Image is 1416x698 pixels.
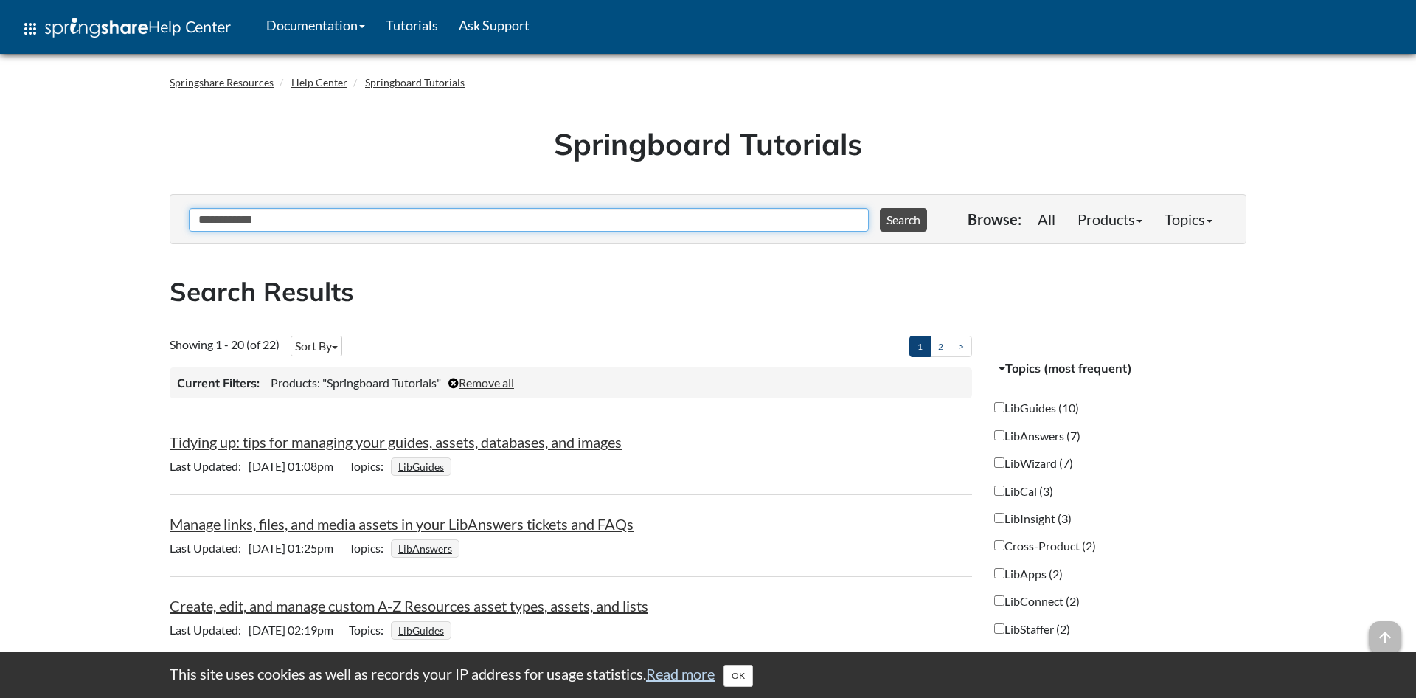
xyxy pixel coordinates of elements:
[291,336,342,356] button: Sort By
[349,623,391,637] span: Topics
[994,399,1079,416] label: LibGuides (10)
[365,76,465,89] a: Springboard Tutorials
[170,623,341,637] span: [DATE] 02:19pm
[994,592,1080,609] label: LibConnect (2)
[994,427,1080,444] label: LibAnswers (7)
[880,208,927,232] button: Search
[45,18,148,38] img: Springshare
[11,7,241,51] a: apps Help Center
[170,597,648,615] a: Create, edit, and manage custom A-Z Resources asset types, assets, and lists
[170,623,249,637] span: Last Updated
[994,455,1073,471] label: LibWizard (7)
[951,336,972,357] a: >
[994,623,1004,634] input: LibStaffer (2)
[994,565,1063,582] label: LibApps (2)
[391,541,463,555] ul: Topics
[177,375,260,391] h3: Current Filters
[994,621,1070,637] label: LibStaffer (2)
[909,336,972,357] ul: Pagination of search results
[994,510,1072,527] label: LibInsight (3)
[391,623,455,637] ul: Topics
[155,663,1261,687] div: This site uses cookies as well as records your IP address for usage statistics.
[1153,204,1224,234] a: Topics
[170,459,341,473] span: [DATE] 01:08pm
[994,537,1096,554] label: Cross-Product (2)
[994,483,1053,500] label: LibCal (3)
[271,376,320,390] span: Products:
[170,515,634,533] a: Manage links, files, and media assets in your LibAnswers tickets and FAQs
[994,356,1247,382] button: Topics (most frequent)
[994,430,1004,440] input: LibAnswers (7)
[181,123,1235,165] h1: Springboard Tutorials
[994,568,1004,578] input: LibApps (2)
[170,433,622,451] a: Tidying up: tips for managing your guides, assets, databases, and images
[170,541,249,555] span: Last Updated
[994,540,1004,550] input: Cross-Product (2)
[349,459,391,473] span: Topics
[723,665,753,687] button: Close
[1066,204,1153,234] a: Products
[909,336,931,357] a: 1
[1369,623,1401,640] a: arrow_upward
[994,595,1004,606] input: LibConnect (2)
[1369,621,1401,654] span: arrow_upward
[396,456,446,477] a: LibGuides
[391,459,455,473] ul: Topics
[148,17,231,36] span: Help Center
[1027,204,1066,234] a: All
[322,376,441,390] span: "Springboard Tutorials"
[349,541,391,555] span: Topics
[646,665,715,683] a: Read more
[994,513,1004,523] input: LibInsight (3)
[170,337,280,351] span: Showing 1 - 20 (of 22)
[994,457,1004,468] input: LibWizard (7)
[256,7,375,44] a: Documentation
[448,376,514,390] a: Remove all
[170,459,249,473] span: Last Updated
[396,538,454,559] a: LibAnswers
[396,620,446,641] a: LibGuides
[968,209,1021,229] p: Browse:
[994,402,1004,412] input: LibGuides (10)
[21,20,39,38] span: apps
[930,336,951,357] a: 2
[994,486,1004,496] input: LibCal (3)
[448,7,540,44] a: Ask Support
[291,76,347,89] a: Help Center
[170,541,341,555] span: [DATE] 01:25pm
[375,7,448,44] a: Tutorials
[170,76,274,89] a: Springshare Resources
[170,274,1246,310] h2: Search Results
